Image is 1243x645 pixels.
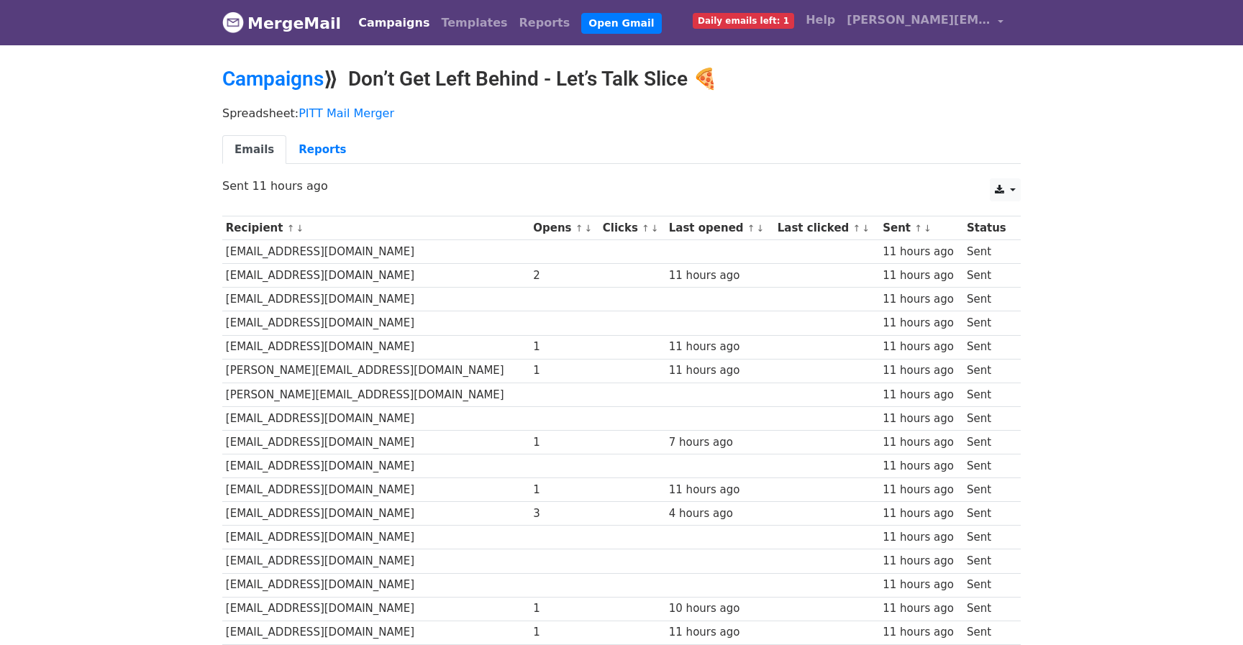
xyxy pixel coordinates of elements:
[883,291,960,308] div: 11 hours ago
[883,553,960,569] div: 11 hours ago
[222,430,529,454] td: [EMAIL_ADDRESS][DOMAIN_NAME]
[883,339,960,355] div: 11 hours ago
[963,216,1014,240] th: Status
[883,362,960,379] div: 11 hours ago
[533,506,596,522] div: 3
[299,106,394,120] a: PITT Mail Merger
[963,502,1014,526] td: Sent
[669,600,770,617] div: 10 hours ago
[841,6,1009,40] a: [PERSON_NAME][EMAIL_ADDRESS][PERSON_NAME][DOMAIN_NAME]
[222,359,529,383] td: [PERSON_NAME][EMAIL_ADDRESS][DOMAIN_NAME]
[584,223,592,234] a: ↓
[914,223,922,234] a: ↑
[669,624,770,641] div: 11 hours ago
[963,359,1014,383] td: Sent
[883,315,960,331] div: 11 hours ago
[883,506,960,522] div: 11 hours ago
[963,288,1014,311] td: Sent
[963,406,1014,430] td: Sent
[963,621,1014,644] td: Sent
[533,482,596,498] div: 1
[883,434,960,451] div: 11 hours ago
[287,223,295,234] a: ↑
[222,67,1021,91] h2: ⟫ Don’t Get Left Behind - Let’s Talk Slice 🍕
[222,406,529,430] td: [EMAIL_ADDRESS][DOMAIN_NAME]
[883,458,960,475] div: 11 hours ago
[883,244,960,260] div: 11 hours ago
[883,577,960,593] div: 11 hours ago
[963,597,1014,621] td: Sent
[862,223,870,234] a: ↓
[514,9,576,37] a: Reports
[883,624,960,641] div: 11 hours ago
[533,339,596,355] div: 1
[222,383,529,406] td: [PERSON_NAME][EMAIL_ADDRESS][DOMAIN_NAME]
[533,362,596,379] div: 1
[599,216,665,240] th: Clicks
[222,135,286,165] a: Emails
[963,549,1014,573] td: Sent
[352,9,435,37] a: Campaigns
[757,223,765,234] a: ↓
[669,506,770,522] div: 4 hours ago
[847,12,991,29] span: [PERSON_NAME][EMAIL_ADDRESS][PERSON_NAME][DOMAIN_NAME]
[963,311,1014,335] td: Sent
[222,178,1021,193] p: Sent 11 hours ago
[800,6,841,35] a: Help
[533,434,596,451] div: 1
[581,13,661,34] a: Open Gmail
[963,240,1014,264] td: Sent
[222,8,341,38] a: MergeMail
[435,9,513,37] a: Templates
[222,597,529,621] td: [EMAIL_ADDRESS][DOMAIN_NAME]
[883,600,960,617] div: 11 hours ago
[963,573,1014,597] td: Sent
[222,240,529,264] td: [EMAIL_ADDRESS][DOMAIN_NAME]
[883,482,960,498] div: 11 hours ago
[669,339,770,355] div: 11 hours ago
[222,216,529,240] th: Recipient
[222,288,529,311] td: [EMAIL_ADDRESS][DOMAIN_NAME]
[642,223,650,234] a: ↑
[651,223,659,234] a: ↓
[693,13,794,29] span: Daily emails left: 1
[222,549,529,573] td: [EMAIL_ADDRESS][DOMAIN_NAME]
[883,267,960,284] div: 11 hours ago
[963,454,1014,478] td: Sent
[963,264,1014,288] td: Sent
[529,216,599,240] th: Opens
[533,624,596,641] div: 1
[669,267,770,284] div: 11 hours ago
[222,335,529,359] td: [EMAIL_ADDRESS][DOMAIN_NAME]
[222,106,1021,121] p: Spreadsheet:
[222,526,529,549] td: [EMAIL_ADDRESS][DOMAIN_NAME]
[533,267,596,284] div: 2
[669,434,770,451] div: 7 hours ago
[222,12,244,33] img: MergeMail logo
[883,387,960,403] div: 11 hours ago
[222,264,529,288] td: [EMAIL_ADDRESS][DOMAIN_NAME]
[853,223,861,234] a: ↑
[222,311,529,335] td: [EMAIL_ADDRESS][DOMAIN_NAME]
[222,573,529,597] td: [EMAIL_ADDRESS][DOMAIN_NAME]
[963,478,1014,502] td: Sent
[883,529,960,546] div: 11 hours ago
[687,6,800,35] a: Daily emails left: 1
[222,67,324,91] a: Campaigns
[296,223,304,234] a: ↓
[533,600,596,617] div: 1
[879,216,963,240] th: Sent
[222,478,529,502] td: [EMAIL_ADDRESS][DOMAIN_NAME]
[963,430,1014,454] td: Sent
[575,223,583,234] a: ↑
[963,383,1014,406] td: Sent
[669,362,770,379] div: 11 hours ago
[222,454,529,478] td: [EMAIL_ADDRESS][DOMAIN_NAME]
[665,216,774,240] th: Last opened
[669,482,770,498] div: 11 hours ago
[883,411,960,427] div: 11 hours ago
[286,135,358,165] a: Reports
[222,621,529,644] td: [EMAIL_ADDRESS][DOMAIN_NAME]
[963,335,1014,359] td: Sent
[222,502,529,526] td: [EMAIL_ADDRESS][DOMAIN_NAME]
